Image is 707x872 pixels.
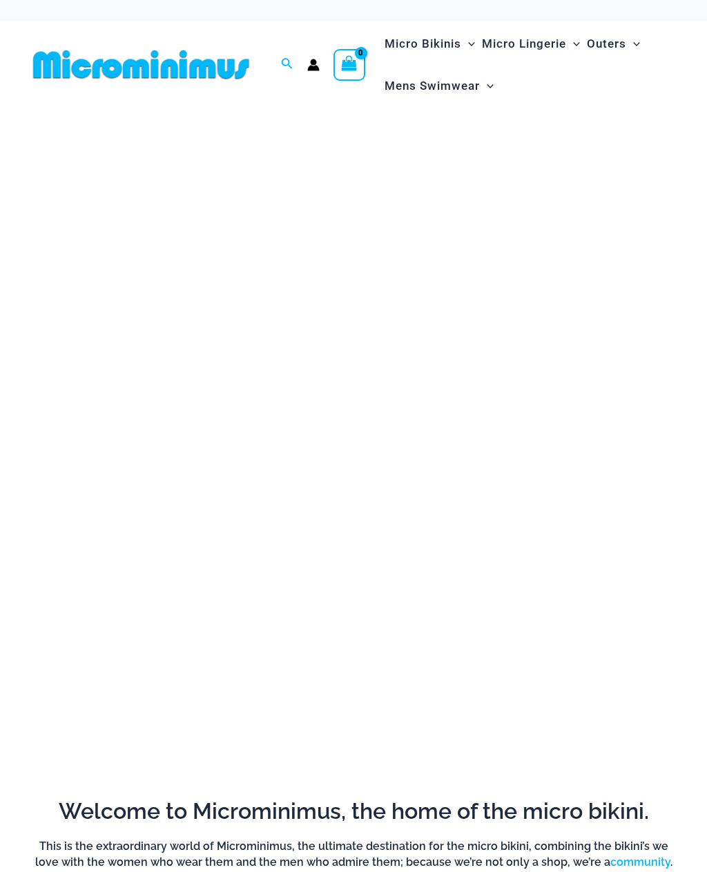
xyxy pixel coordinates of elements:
[333,49,365,81] a: View Shopping Cart, empty
[28,797,679,826] h2: Welcome to Microminimus, the home of the micro bikini.
[583,23,643,65] a: OutersMenu ToggleMenu Toggle
[379,21,679,109] nav: Site Navigation
[480,68,494,104] span: Menu Toggle
[482,26,566,61] span: Micro Lingerie
[610,855,670,869] a: community
[381,23,478,65] a: Micro BikinisMenu ToggleMenu Toggle
[461,26,475,61] span: Menu Toggle
[28,49,255,80] img: MM SHOP LOGO FLAT
[478,23,583,65] a: Micro LingerieMenu ToggleMenu Toggle
[626,26,640,61] span: Menu Toggle
[381,65,497,107] a: Mens SwimwearMenu ToggleMenu Toggle
[385,68,480,104] span: Mens Swimwear
[385,26,461,61] span: Micro Bikinis
[307,59,320,71] a: Account icon link
[281,56,293,73] a: Search icon link
[587,26,626,61] span: Outers
[566,26,580,61] span: Menu Toggle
